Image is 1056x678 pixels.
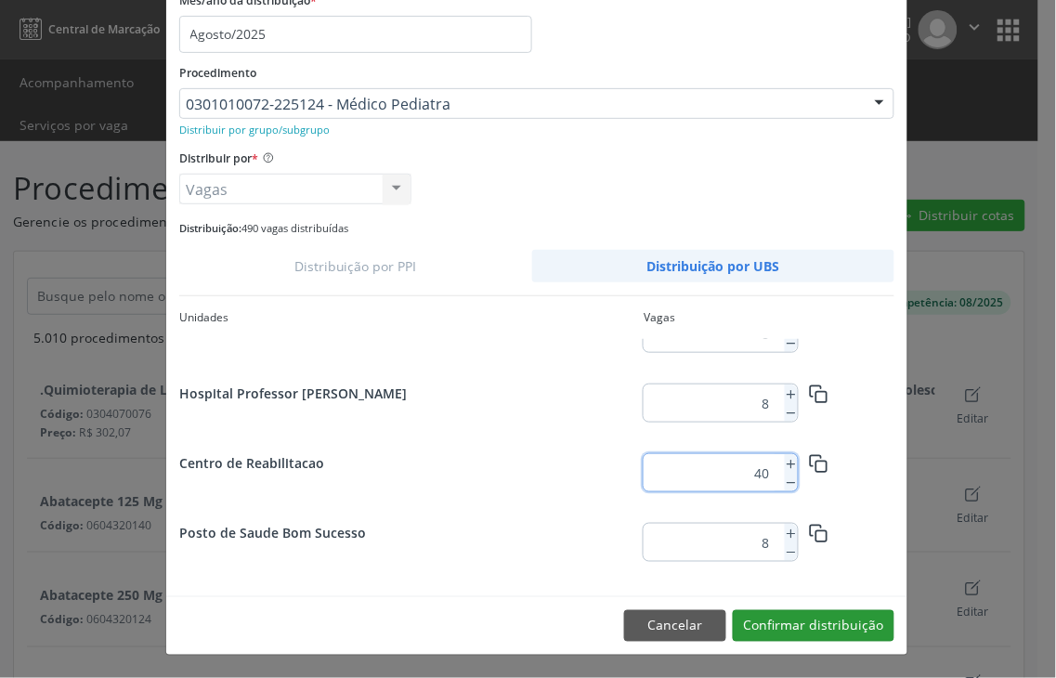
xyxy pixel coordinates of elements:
span: Distribuição: [179,221,241,235]
span: 0301010072-225124 - Médico Pediatra [186,95,856,113]
div: Hospital Professor [PERSON_NAME] [179,384,644,403]
button: Confirmar distribuição [733,610,894,642]
button: Cancelar [624,610,726,642]
small: 490 vagas distribuídas [179,221,348,235]
a: Distribuição por UBS [532,250,895,282]
div: Vagas [644,309,675,326]
div: Unidades [179,309,644,326]
div: Centro de Reabilitacao [179,453,644,473]
label: Distribuir por [179,145,258,174]
ion-icon: help circle outline [258,145,275,164]
input: Selecione o mês/ano [179,16,532,53]
div: Posto de Saude Bom Sucesso [179,523,644,542]
a: Distribuir por grupo/subgrupo [179,120,330,137]
a: Distribuição por PPI [179,250,532,282]
label: Procedimento [179,59,256,88]
small: Distribuir por grupo/subgrupo [179,123,330,137]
